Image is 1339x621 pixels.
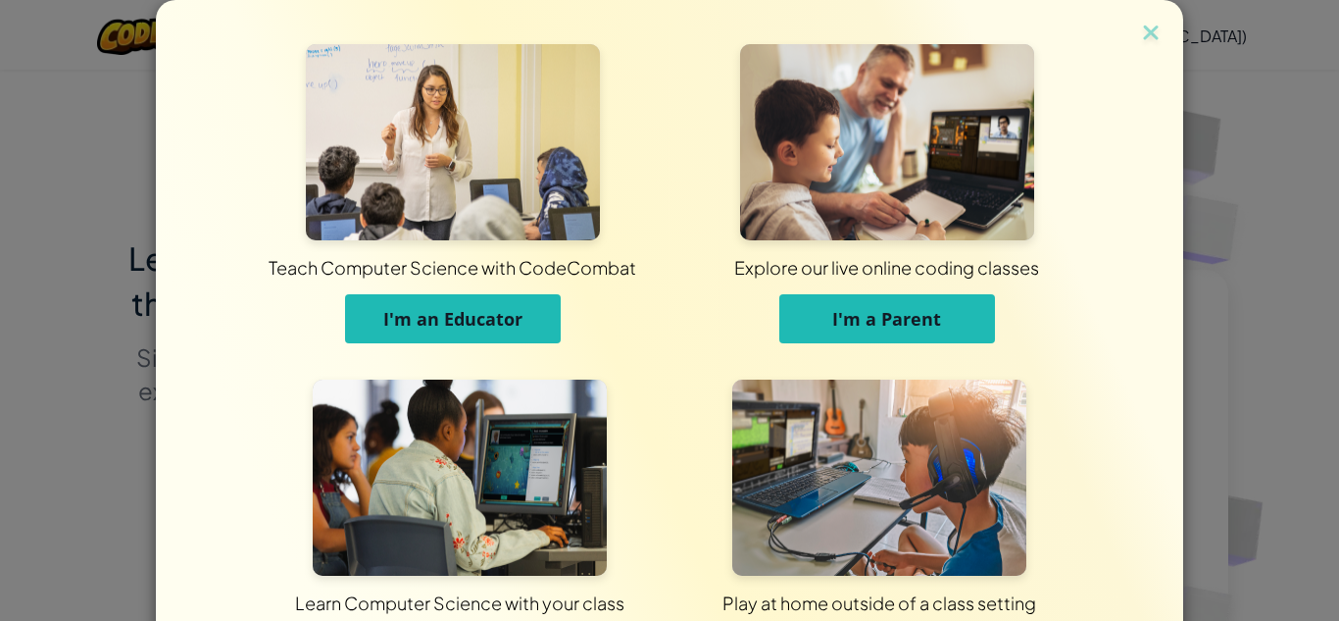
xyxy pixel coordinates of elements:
button: I'm an Educator [345,294,561,343]
img: For Educators [306,44,600,240]
img: For Students [313,380,607,576]
img: close icon [1138,20,1164,49]
span: I'm an Educator [383,307,522,331]
span: I'm a Parent [832,307,941,331]
button: I'm a Parent [779,294,995,343]
img: For Parents [740,44,1034,240]
img: For Individuals [732,380,1026,576]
